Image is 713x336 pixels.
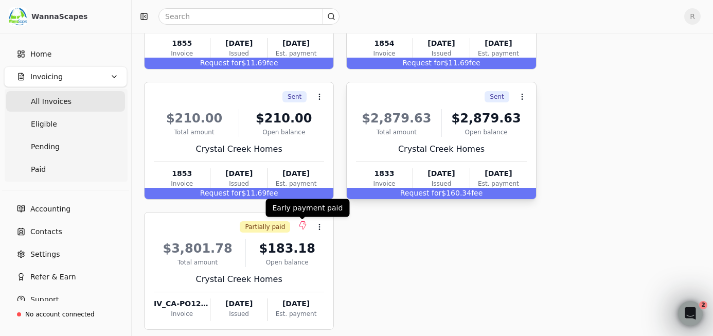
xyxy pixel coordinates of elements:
span: Request for [400,189,442,197]
span: 2 [699,301,707,309]
div: Open balance [446,128,527,137]
div: Issued [210,49,267,58]
span: Request for [200,59,242,67]
span: Paid [31,164,46,175]
div: $11.69 [347,58,536,69]
div: 1853 [154,168,210,179]
span: Request for [200,189,242,197]
div: Est. payment [268,49,324,58]
div: [DATE] [210,168,267,179]
span: All Invoices [31,96,72,107]
div: Invoice [154,49,210,58]
div: $210.00 [243,109,324,128]
button: Support [4,289,127,310]
a: Accounting [4,199,127,219]
div: 1833 [356,168,412,179]
a: Eligible [6,114,125,134]
div: [DATE] [210,38,267,49]
span: Eligible [31,119,57,130]
span: Pending [31,142,60,152]
div: IV_CA-PO122269_20250829193820543 [154,298,210,309]
span: Support [30,294,59,305]
div: Issued [210,179,267,188]
div: No account connected [25,310,95,319]
a: No account connected [4,305,127,324]
div: $11.69 [145,188,333,199]
span: fee [471,189,483,197]
div: 1854 [356,38,412,49]
a: Paid [6,159,125,180]
div: Open balance [243,128,324,137]
div: [DATE] [210,298,267,309]
div: [DATE] [268,168,324,179]
span: Settings [30,249,60,260]
span: Refer & Earn [30,272,76,282]
a: Settings [4,244,127,264]
span: Partially paid [245,222,285,232]
div: [DATE] [268,298,324,309]
input: Search [158,8,340,25]
div: Early payment paid [266,199,350,217]
div: 1855 [154,38,210,49]
span: fee [469,59,480,67]
div: Total amount [356,128,437,137]
div: [DATE] [470,168,526,179]
div: $11.69 [145,58,333,69]
div: Crystal Creek Homes [154,273,324,286]
div: Est. payment [470,179,526,188]
div: Invoice [154,179,210,188]
div: Est. payment [470,49,526,58]
div: [DATE] [470,38,526,49]
div: WannaScapes [31,11,122,22]
a: Home [4,44,127,64]
span: Sent [490,92,504,101]
span: Sent [288,92,301,101]
div: Issued [210,309,267,319]
div: $2,879.63 [446,109,527,128]
span: Contacts [30,226,62,237]
div: $160.34 [347,188,536,199]
button: Invoicing [4,66,127,87]
div: $2,879.63 [356,109,437,128]
div: Total amount [154,128,235,137]
div: Open balance [250,258,324,267]
div: Est. payment [268,309,324,319]
div: Invoice [356,179,412,188]
span: Invoicing [30,72,63,82]
div: Issued [413,179,470,188]
img: c78f061d-795f-4796-8eaa-878e83f7b9c5.png [9,7,27,26]
button: R [684,8,701,25]
div: Est. payment [268,179,324,188]
span: Accounting [30,204,70,215]
span: Home [30,49,51,60]
span: fee [266,189,278,197]
div: [DATE] [413,38,470,49]
div: Invoice [154,309,210,319]
div: Invoice [356,49,412,58]
span: Request for [402,59,444,67]
div: Crystal Creek Homes [356,143,526,155]
div: [DATE] [268,38,324,49]
a: All Invoices [6,91,125,112]
div: $3,801.78 [154,239,241,258]
div: $210.00 [154,109,235,128]
a: Pending [6,136,125,157]
iframe: Intercom live chat [678,301,703,326]
button: Refer & Earn [4,267,127,287]
div: Issued [413,49,470,58]
div: $183.18 [250,239,324,258]
div: Crystal Creek Homes [154,143,324,155]
a: Contacts [4,221,127,242]
div: Total amount [154,258,241,267]
span: fee [266,59,278,67]
div: [DATE] [413,168,470,179]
